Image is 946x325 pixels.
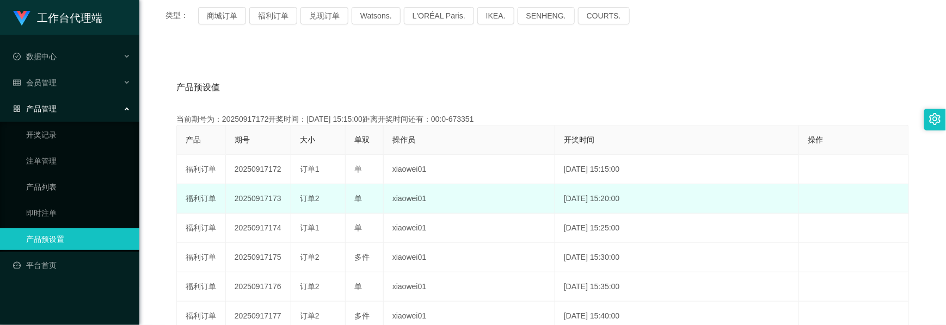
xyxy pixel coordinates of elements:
[13,53,21,60] i: 图标: check-circle-o
[177,184,226,214] td: 福利订单
[354,282,362,291] span: 单
[13,13,102,22] a: 工作台代理端
[384,155,555,184] td: xiaowei01
[354,135,370,144] span: 单双
[384,272,555,302] td: xiaowei01
[929,113,941,125] i: 图标: setting
[392,135,415,144] span: 操作员
[226,184,291,214] td: 20250917173
[300,194,320,203] span: 订单2
[555,155,799,184] td: [DATE] 15:15:00
[13,105,21,112] i: 图标: appstore-o
[354,253,370,261] span: 多件
[300,165,320,173] span: 订单1
[13,104,57,113] span: 产品管理
[26,202,131,224] a: 即时注单
[37,1,102,35] h1: 工作台代理端
[186,135,201,144] span: 产品
[177,272,226,302] td: 福利订单
[177,155,226,184] td: 福利订单
[226,272,291,302] td: 20250917176
[354,223,362,232] span: 单
[176,114,909,125] div: 当前期号为：20250917172开奖时间：[DATE] 15:15:00距离开奖时间还有：00:0-673351
[13,52,57,61] span: 数据中心
[198,7,246,24] button: 商城订单
[26,124,131,146] a: 开奖记录
[13,79,21,86] i: 图标: table
[300,282,320,291] span: 订单2
[13,254,131,276] a: 图标: dashboard平台首页
[226,243,291,272] td: 20250917175
[235,135,250,144] span: 期号
[352,7,401,24] button: Watsons.
[578,7,630,24] button: COURTS.
[555,243,799,272] td: [DATE] 15:30:00
[226,214,291,243] td: 20250917174
[300,223,320,232] span: 订单1
[384,214,555,243] td: xiaowei01
[300,7,348,24] button: 兑现订单
[518,7,575,24] button: SENHENG.
[384,243,555,272] td: xiaowei01
[384,184,555,214] td: xiaowei01
[26,176,131,198] a: 产品列表
[176,81,220,94] span: 产品预设值
[354,311,370,320] span: 多件
[300,311,320,320] span: 订单2
[226,155,291,184] td: 20250917172
[13,78,57,87] span: 会员管理
[165,7,198,24] span: 类型：
[808,135,823,144] span: 操作
[555,184,799,214] td: [DATE] 15:20:00
[300,135,315,144] span: 大小
[555,272,799,302] td: [DATE] 15:35:00
[354,194,362,203] span: 单
[177,214,226,243] td: 福利订单
[249,7,297,24] button: 福利订单
[564,135,594,144] span: 开奖时间
[26,150,131,172] a: 注单管理
[555,214,799,243] td: [DATE] 15:25:00
[354,165,362,173] span: 单
[177,243,226,272] td: 福利订单
[300,253,320,261] span: 订单2
[13,11,30,26] img: logo.9652507e.png
[404,7,474,24] button: L'ORÉAL Paris.
[477,7,514,24] button: IKEA.
[26,228,131,250] a: 产品预设置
